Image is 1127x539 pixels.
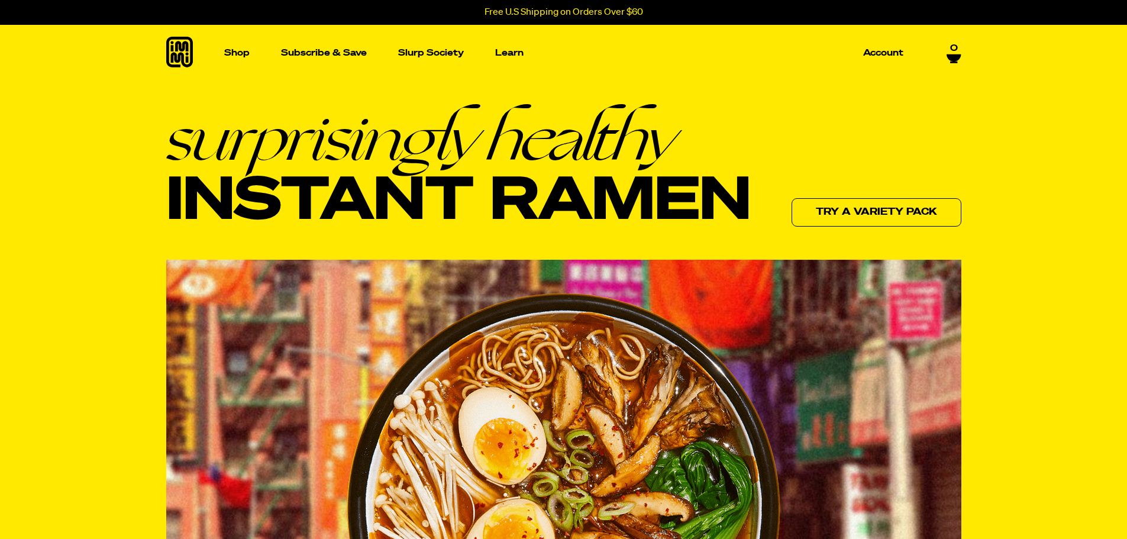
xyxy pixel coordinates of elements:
[485,7,643,18] p: Free U.S Shipping on Orders Over $60
[863,49,903,57] p: Account
[858,44,908,62] a: Account
[490,25,528,81] a: Learn
[224,49,250,57] p: Shop
[276,44,372,62] a: Subscribe & Save
[166,105,751,170] em: surprisingly healthy
[281,49,367,57] p: Subscribe & Save
[947,40,961,60] a: 0
[950,40,958,51] span: 0
[398,49,464,57] p: Slurp Society
[219,25,254,81] a: Shop
[219,25,908,81] nav: Main navigation
[166,105,751,235] h1: Instant Ramen
[393,44,469,62] a: Slurp Society
[495,49,524,57] p: Learn
[792,198,961,227] a: Try a variety pack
